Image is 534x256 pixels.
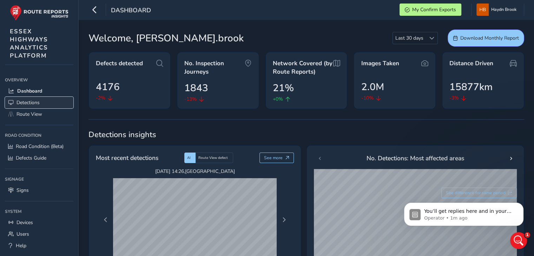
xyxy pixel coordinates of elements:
[110,3,123,16] button: Home
[476,4,489,16] img: diamond-layout
[11,202,17,208] button: Upload attachment
[273,95,283,103] span: +0%
[5,97,73,108] a: Detections
[11,125,110,153] div: You’ll get replies here and in your email: ✉️
[22,202,28,208] button: Emoji picker
[11,156,110,170] div: The team will reply as soon as they can.
[17,231,29,237] span: Users
[449,80,493,94] span: 15877km
[184,95,197,103] span: -13%
[184,59,245,76] span: No. Inspection Journeys
[412,6,456,13] span: My Confirm Exports
[5,184,73,196] a: Signs
[361,94,373,102] span: -10%
[17,88,42,94] span: Dashboard
[30,4,41,15] img: Profile image for Kyle
[123,3,136,15] div: Close
[16,155,46,161] span: Defects Guide
[11,176,74,180] div: Operator • AI Agent • 1m ago
[96,153,158,162] span: Most recent detections
[5,3,18,16] button: go back
[6,121,135,190] div: Operator says…
[394,188,534,237] iframe: Intercom notifications message
[361,80,384,94] span: 2.0M
[16,242,26,249] span: Help
[5,228,73,240] a: Users
[460,35,519,41] span: Download Monthly Report
[525,232,530,238] span: 1
[45,202,50,208] button: Start recording
[31,27,121,33] p: Message from Operator, sent 1m ago
[184,81,208,95] span: 1843
[31,20,118,54] span: You’ll get replies here and in your email: ✉️ [PERSON_NAME][EMAIL_ADDRESS][DOMAIN_NAME] The team ...
[16,143,64,150] span: Road Condition (Beta)
[10,27,48,60] span: ESSEX HIGHWAYS ANALYTICS PLATFORM
[5,108,73,120] a: Route View
[120,200,132,211] button: Send a message…
[184,153,196,163] div: AI
[259,153,294,163] button: See more
[361,59,399,68] span: Images Taken
[273,59,333,76] span: Network Covered (by Route Reports)
[69,41,135,57] div: [URL][DOMAIN_NAME]
[510,232,527,249] iframe: Intercom live chat
[5,85,73,97] a: Dashboard
[74,46,129,52] a: [URL][DOMAIN_NAME]
[88,31,244,46] span: Welcome, [PERSON_NAME].brook
[17,99,40,106] span: Detections
[264,155,283,161] span: See more
[6,121,115,174] div: You’ll get replies here and in your email:✉️[EMAIL_ADDRESS][DOMAIN_NAME]The team will reply as so...
[111,6,151,16] span: Dashboard
[367,154,464,163] span: No. Detections: Most affected areas
[33,202,39,208] button: Gif picker
[198,155,228,160] span: Route View defect
[449,59,493,68] span: Distance Driven
[448,29,524,47] button: Download Monthly Report
[96,80,120,94] span: 4176
[11,139,67,152] b: [EMAIL_ADDRESS][DOMAIN_NAME]
[96,94,105,102] span: -2%
[279,215,289,225] button: Next Page
[50,9,92,16] p: As soon as we can
[96,59,143,68] span: Defects detected
[113,168,277,175] span: [DATE] 14:26 , [GEOGRAPHIC_DATA]
[476,4,519,16] button: Haydn Brook
[44,4,84,9] h1: Route Reports
[5,174,73,184] div: Signage
[88,129,524,140] span: Detections insights
[20,4,31,15] img: Profile image for Ed
[5,152,73,164] a: Defects Guide
[5,206,73,217] div: System
[101,215,111,225] button: Previous Page
[10,5,68,21] img: rr logo
[441,188,517,198] button: See difference for same period
[17,219,33,226] span: Devices
[6,57,135,121] div: Haydn says…
[6,188,134,200] textarea: Message…
[187,155,191,160] span: AI
[5,141,73,152] a: Road Condition (Beta)
[5,130,73,141] div: Road Condition
[196,153,233,163] div: Route View defect
[5,75,73,85] div: Overview
[5,240,73,251] a: Help
[393,32,426,44] span: Last 30 days
[273,81,294,95] span: 21%
[17,187,29,194] span: Signs
[449,94,459,102] span: -3%
[491,4,516,16] span: Haydn Brook
[5,217,73,228] a: Devices
[6,41,135,58] div: Haydn says…
[400,4,461,16] button: My Confirm Exports
[17,111,42,117] span: Route View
